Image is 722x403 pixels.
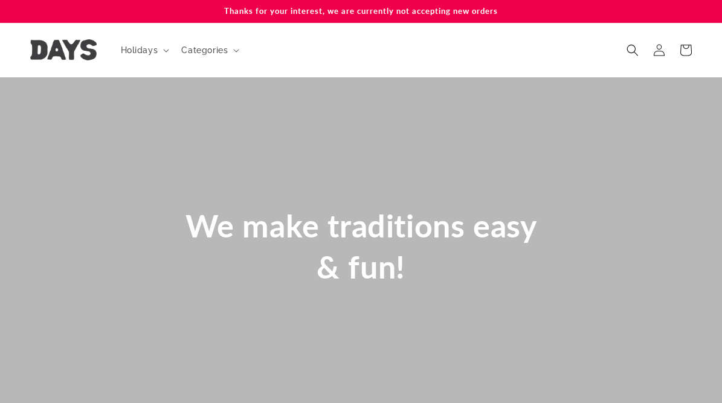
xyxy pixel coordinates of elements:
span: Categories [181,45,228,56]
summary: Holidays [114,37,175,63]
span: We make traditions easy & fun! [185,207,537,285]
span: Holidays [121,45,158,56]
summary: Categories [174,37,244,63]
img: Days United [30,39,97,60]
summary: Search [619,37,646,63]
